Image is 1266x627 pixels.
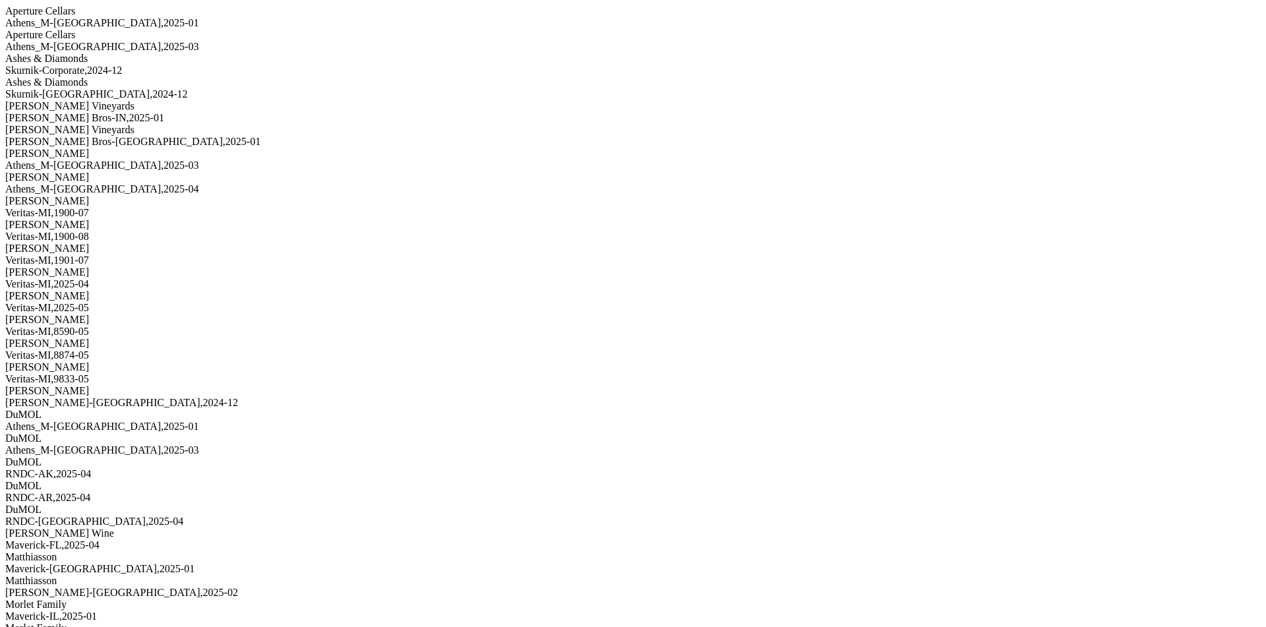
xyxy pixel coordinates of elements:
[5,207,1261,219] div: Veritas-MI , 1900 - 07
[5,563,1261,575] div: Maverick-[GEOGRAPHIC_DATA] , 2025 - 01
[5,160,1261,171] div: Athens_M-[GEOGRAPHIC_DATA] , 2025 - 03
[5,527,1261,539] div: [PERSON_NAME] Wine
[5,266,1261,278] div: [PERSON_NAME]
[5,575,1261,587] div: Matthiasson
[5,397,1261,409] div: [PERSON_NAME]-[GEOGRAPHIC_DATA] , 2024 - 12
[5,444,1261,456] div: Athens_M-[GEOGRAPHIC_DATA] , 2025 - 03
[5,136,1261,148] div: [PERSON_NAME] Bros-[GEOGRAPHIC_DATA] , 2025 - 01
[5,338,1261,349] div: [PERSON_NAME]
[5,492,1261,504] div: RNDC-AR , 2025 - 04
[5,148,1261,160] div: [PERSON_NAME]
[5,302,1261,314] div: Veritas-MI , 2025 - 05
[5,421,1261,433] div: Athens_M-[GEOGRAPHIC_DATA] , 2025 - 01
[5,456,1261,468] div: DuMOL
[5,100,1261,112] div: [PERSON_NAME] Vineyards
[5,539,1261,551] div: Maverick-FL , 2025 - 04
[5,41,1261,53] div: Athens_M-[GEOGRAPHIC_DATA] , 2025 - 03
[5,171,1261,183] div: [PERSON_NAME]
[5,551,1261,563] div: Matthiasson
[5,373,1261,385] div: Veritas-MI , 9833 - 05
[5,53,1261,65] div: Ashes & Diamonds
[5,611,1261,622] div: Maverick-IL , 2025 - 01
[5,112,1261,124] div: [PERSON_NAME] Bros-IN , 2025 - 01
[5,76,1261,88] div: Ashes & Diamonds
[5,231,1261,243] div: Veritas-MI , 1900 - 08
[5,480,1261,492] div: DuMOL
[5,29,1261,41] div: Aperture Cellars
[5,124,1261,136] div: [PERSON_NAME] Vineyards
[5,361,1261,373] div: [PERSON_NAME]
[5,195,1261,207] div: [PERSON_NAME]
[5,314,1261,326] div: [PERSON_NAME]
[5,599,1261,611] div: Morlet Family
[5,349,1261,361] div: Veritas-MI , 8874 - 05
[5,88,1261,100] div: Skurnik-[GEOGRAPHIC_DATA] , 2024 - 12
[5,219,1261,231] div: [PERSON_NAME]
[5,278,1261,290] div: Veritas-MI , 2025 - 04
[5,5,1261,17] div: Aperture Cellars
[5,468,1261,480] div: RNDC-AK , 2025 - 04
[5,409,1261,421] div: DuMOL
[5,290,1261,302] div: [PERSON_NAME]
[5,254,1261,266] div: Veritas-MI , 1901 - 07
[5,516,1261,527] div: RNDC-[GEOGRAPHIC_DATA] , 2025 - 04
[5,504,1261,516] div: DuMOL
[5,17,1261,29] div: Athens_M-[GEOGRAPHIC_DATA] , 2025 - 01
[5,326,1261,338] div: Veritas-MI , 8590 - 05
[5,433,1261,444] div: DuMOL
[5,385,1261,397] div: [PERSON_NAME]
[5,183,1261,195] div: Athens_M-[GEOGRAPHIC_DATA] , 2025 - 04
[5,243,1261,254] div: [PERSON_NAME]
[5,587,1261,599] div: [PERSON_NAME]-[GEOGRAPHIC_DATA] , 2025 - 02
[5,65,1261,76] div: Skurnik-Corporate , 2024 - 12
